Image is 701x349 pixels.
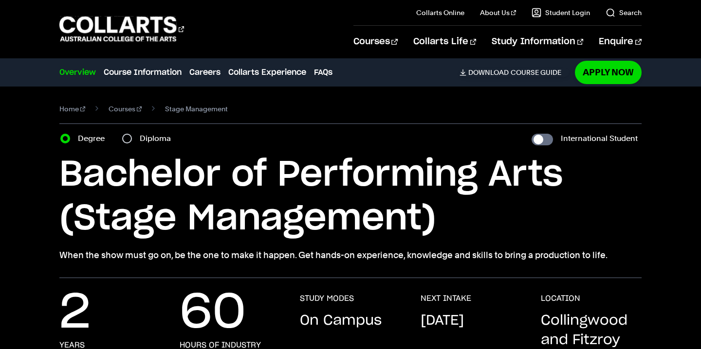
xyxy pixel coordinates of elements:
div: Go to homepage [59,15,184,43]
a: DownloadCourse Guide [460,68,569,77]
label: International Student [561,132,638,145]
a: FAQs [314,67,332,78]
p: 60 [180,294,246,332]
span: Stage Management [165,102,228,116]
a: Collarts Life [413,26,476,58]
h3: NEXT INTAKE [421,294,471,303]
a: Course Information [104,67,182,78]
h3: LOCATION [541,294,580,303]
a: Home [59,102,85,116]
p: When the show must go on, be the one to make it happen. Get hands-on experience, knowledge and sk... [59,248,641,262]
a: Collarts Experience [228,67,306,78]
p: On Campus [300,311,382,331]
a: Apply Now [575,61,642,84]
a: Courses [109,102,142,116]
a: Enquire [599,26,641,58]
a: Overview [59,67,96,78]
a: Courses [353,26,398,58]
a: Search [606,8,642,17]
p: 2 [59,294,91,332]
p: [DATE] [421,311,464,331]
a: Student Login [532,8,590,17]
label: Degree [78,132,111,145]
a: Careers [189,67,221,78]
label: Diploma [140,132,177,145]
a: About Us [480,8,516,17]
h3: STUDY MODES [300,294,354,303]
span: Download [468,68,509,77]
a: Collarts Online [416,8,464,17]
a: Study Information [492,26,583,58]
h1: Bachelor of Performing Arts (Stage Management) [59,153,641,241]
